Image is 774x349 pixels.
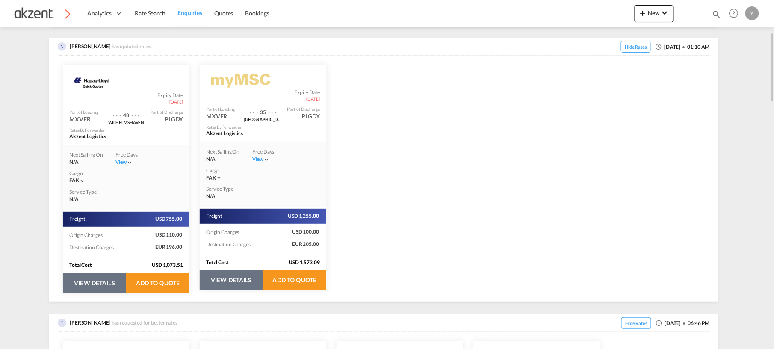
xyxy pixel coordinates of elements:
md-icon: icon-magnify [712,9,721,19]
div: Free Days [253,148,287,156]
div: Port of Discharge [287,106,320,112]
span: Analytics [87,9,112,18]
md-icon: icon-chevron-down [660,8,670,18]
div: Total Cost [69,262,139,269]
span: New [638,9,670,16]
div: Y [745,6,759,20]
span: Origin Charges [69,232,103,238]
div: Cargo [69,170,183,177]
img: 51lZJUAAAAGSURBVAMAWi1PW6kfiq0AAAAASUVORK5CYII= [58,42,66,51]
md-icon: icon-chevron-down [79,178,85,184]
span: Destination Charges [69,244,115,251]
md-icon: icon-clock [655,43,662,50]
span: Freight [69,216,86,223]
div: . . . [131,107,140,119]
md-icon: icon-checkbox-blank-circle [683,46,685,48]
div: Transit Time 48 [121,107,131,119]
img: MSC | myMSC [209,71,272,89]
md-icon: icon-chevron-down [216,175,222,181]
img: c72fcea0ad0611ed966209c23b7bd3dd.png [13,4,71,23]
span: Origin Charges [206,229,240,235]
span: Rate Search [135,9,165,17]
span: N/A [69,196,79,203]
div: [DATE] 01:10 AM [617,42,710,52]
span: USD 755.00 [155,216,183,223]
div: MXVER [206,112,227,121]
button: VIEW DETAILS [63,273,126,293]
button: VIEW DETAILS [200,270,263,290]
div: Service Type [206,186,240,193]
div: via Port ANTWERP [244,116,282,122]
span: Destination Charges [206,241,251,248]
button: ADD TO QUOTE [126,273,189,293]
span: Forwarder [222,124,242,130]
md-icon: icon-chevron-down [263,157,269,163]
div: Rates By [69,127,105,133]
div: . . . [113,107,121,119]
span: USD 1,073.51 [152,262,189,269]
span: Enquiries [177,9,202,16]
div: Port of Loading [206,106,235,112]
div: Service Type [69,189,103,196]
span: EUR 196.00 [155,244,183,251]
div: Viewicon-chevron-down [253,156,287,163]
span: [DATE] [170,99,183,105]
div: Cargo [206,167,320,174]
div: Akzent Logistics [69,133,155,140]
img: UAAAAASUVORK5CYII= [58,319,66,327]
span: FAK [69,177,79,183]
span: N/A [206,193,216,200]
md-icon: icon-checkbox-blank-circle [683,322,686,325]
span: USD 100.00 [292,228,320,236]
span: Hide Rates [621,317,651,329]
span: FAK [206,174,216,181]
div: Viewicon-chevron-down [116,159,150,166]
div: icon-magnify [712,9,721,22]
span: Hide Rates [621,41,651,53]
span: [PERSON_NAME] [70,319,111,326]
div: Transit Time 35 [258,104,268,116]
div: Akzent Logistics [206,130,292,137]
span: [DATE] [307,96,320,102]
div: PLGDY [165,115,183,124]
span: USD 110.00 [155,231,183,239]
span: Expiry Date [294,89,320,96]
div: Free Days [116,151,150,159]
md-icon: icon-plus 400-fg [638,8,648,18]
button: ADD TO QUOTE [263,270,326,290]
div: Next Sailing On [69,151,103,159]
span: USD 1,573.09 [289,259,326,266]
md-icon: icon-clock [656,319,662,326]
span: USD 1,255.00 [288,213,320,220]
div: N/A [206,156,240,163]
button: icon-plus 400-fgNewicon-chevron-down [635,5,674,22]
div: . . . [250,104,258,116]
span: has updated rates [112,43,153,50]
div: Help [727,6,745,21]
span: EUR 205.00 [292,241,320,248]
div: . . . [268,104,277,116]
div: [DATE] 06:46 PM [617,319,710,328]
img: Hapag-Lloyd | Quick Quotes [72,71,112,92]
span: Help [727,6,741,21]
div: PLGDY [301,112,320,121]
div: via Port WILHELMSHAVEN [107,119,145,125]
div: N/A [69,159,103,166]
span: Bookings [245,9,269,17]
span: Expiry Date [157,92,183,99]
div: MXVER [69,115,91,124]
div: Port of Discharge [151,109,183,115]
div: Rates By [206,124,242,130]
span: Quotes [214,9,233,17]
span: [PERSON_NAME] [70,43,111,50]
div: Total Cost [206,259,276,266]
span: Forwarder [85,127,105,133]
div: Port of Loading [69,109,98,115]
span: has requested for better rates [112,319,180,326]
div: Next Sailing On [206,148,240,156]
span: Freight [206,213,223,220]
md-icon: icon-chevron-down [127,160,133,166]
